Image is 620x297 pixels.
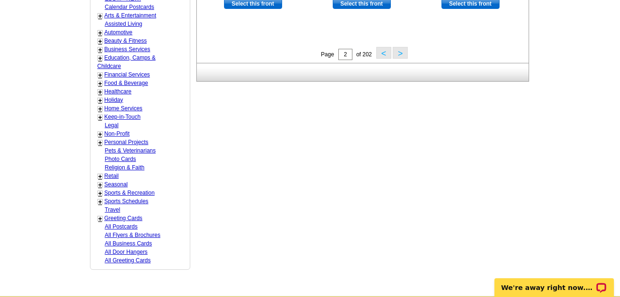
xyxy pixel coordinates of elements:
a: Seasonal [105,181,128,188]
a: Healthcare [105,88,132,95]
a: Personal Projects [105,139,149,145]
a: + [98,105,102,113]
button: > [393,47,408,59]
a: + [98,38,102,45]
a: Pets & Veterinarians [105,147,156,154]
a: Greeting Cards [105,215,142,221]
a: Education, Camps & Childcare [97,54,156,69]
a: + [98,54,102,62]
a: + [98,173,102,180]
a: Business Services [105,46,150,53]
a: + [98,46,102,53]
a: Legal [105,122,119,129]
a: All Business Cards [105,240,152,247]
a: + [98,181,102,189]
a: + [98,139,102,146]
a: Sports Schedules [105,198,149,205]
a: + [98,80,102,87]
iframe: LiveChat chat widget [488,267,620,297]
a: Assisted Living [105,21,142,27]
a: All Door Hangers [105,249,148,255]
span: of 202 [356,51,372,58]
span: Page [321,51,334,58]
a: + [98,12,102,20]
a: Beauty & Fitness [105,38,147,44]
a: Travel [105,206,120,213]
a: Non-Profit [105,130,130,137]
a: Arts & Entertainment [105,12,157,19]
a: Photo Cards [105,156,136,162]
a: + [98,97,102,104]
a: + [98,130,102,138]
a: Retail [105,173,119,179]
a: Holiday [105,97,123,103]
a: + [98,198,102,206]
a: All Greeting Cards [105,257,151,264]
a: Home Services [105,105,142,112]
a: All Flyers & Brochures [105,232,161,238]
a: Keep-in-Touch [105,114,141,120]
a: Religion & Faith [105,164,145,171]
a: + [98,29,102,37]
a: + [98,215,102,222]
a: + [98,114,102,121]
a: + [98,88,102,96]
a: + [98,190,102,197]
a: Sports & Recreation [105,190,155,196]
a: + [98,71,102,79]
a: All Postcards [105,223,138,230]
a: Food & Beverage [105,80,148,86]
a: Financial Services [105,71,150,78]
a: Calendar Postcards [105,4,154,10]
a: Automotive [105,29,133,36]
button: < [376,47,391,59]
